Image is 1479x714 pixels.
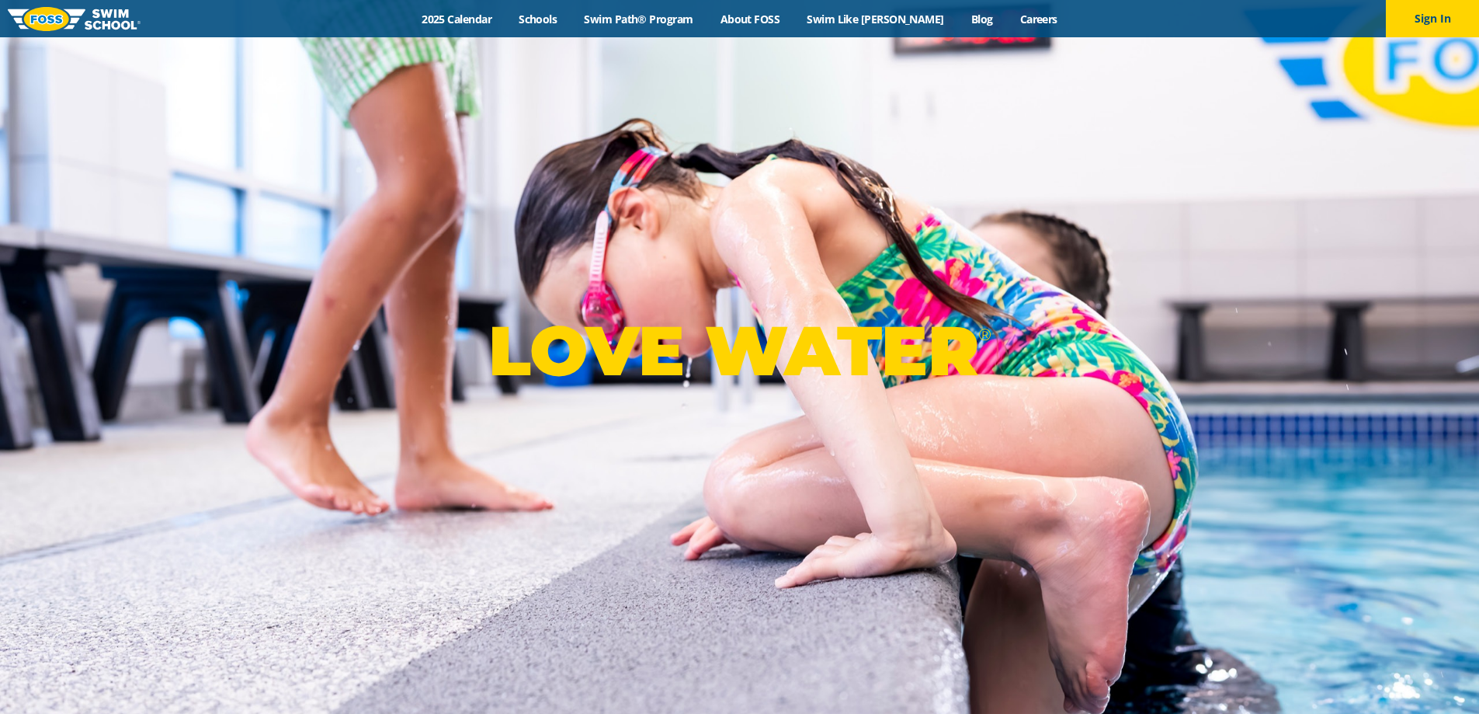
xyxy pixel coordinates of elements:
sup: ® [978,325,991,344]
a: Careers [1006,12,1071,26]
p: LOVE WATER [488,309,991,392]
a: Blog [957,12,1006,26]
a: About FOSS [707,12,793,26]
a: Schools [505,12,571,26]
a: Swim Path® Program [571,12,707,26]
a: 2025 Calendar [408,12,505,26]
a: Swim Like [PERSON_NAME] [793,12,958,26]
img: FOSS Swim School Logo [8,7,141,31]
